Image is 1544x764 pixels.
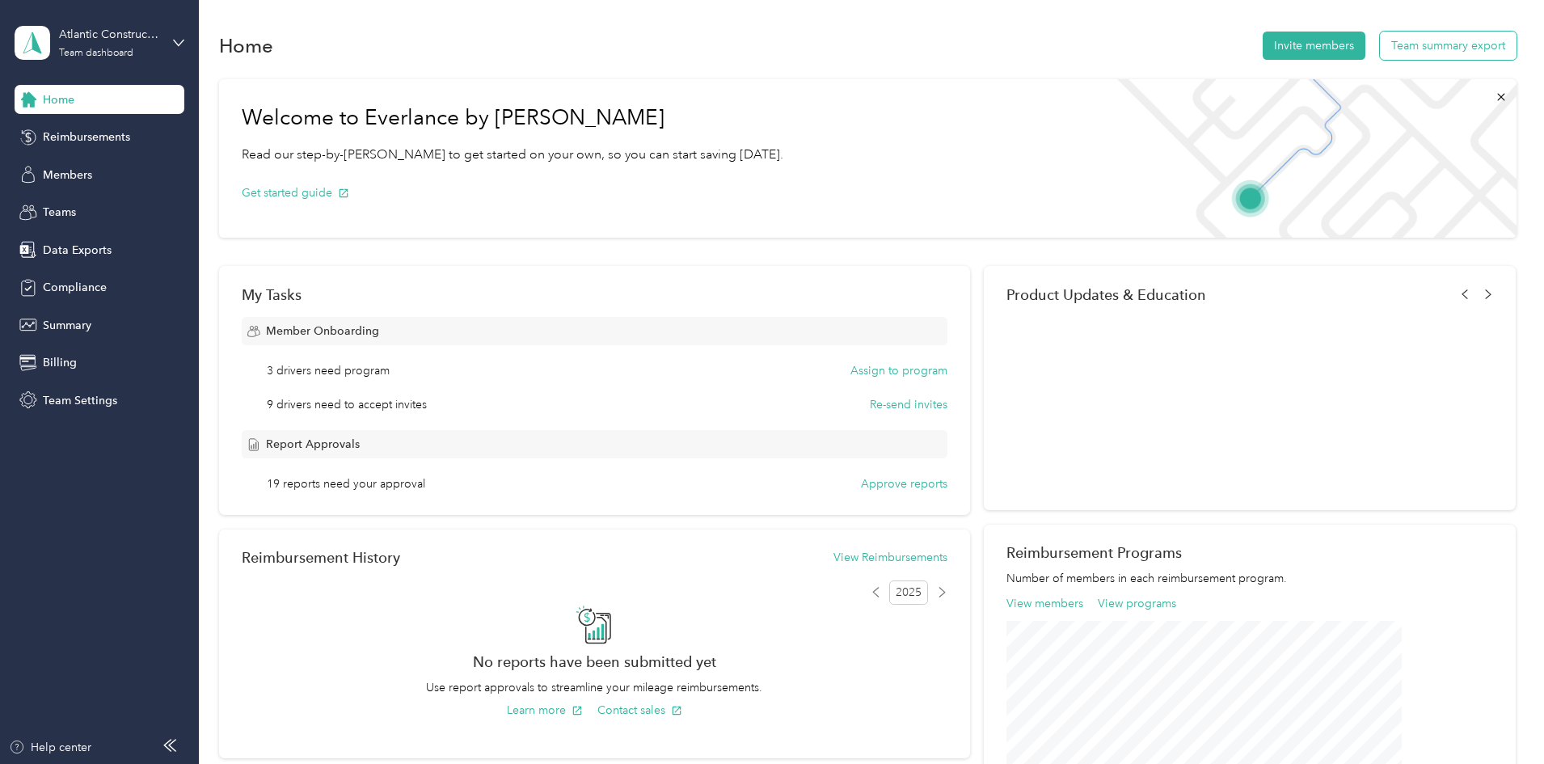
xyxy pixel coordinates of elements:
button: Re-send invites [870,396,947,413]
h2: Reimbursement History [242,549,400,566]
div: Team dashboard [59,49,133,58]
iframe: Everlance-gr Chat Button Frame [1453,673,1544,764]
span: Data Exports [43,242,112,259]
img: Welcome to everlance [1101,79,1516,238]
span: Reimbursements [43,129,130,146]
span: Billing [43,354,77,371]
button: Approve reports [861,475,947,492]
span: 19 reports need your approval [267,475,425,492]
p: Use report approvals to streamline your mileage reimbursements. [242,679,947,696]
span: 9 drivers need to accept invites [267,396,427,413]
div: Atlantic Constructors [59,26,160,43]
button: View Reimbursements [833,549,947,566]
span: Home [43,91,74,108]
h1: Welcome to Everlance by [PERSON_NAME] [242,105,783,131]
span: Member Onboarding [266,323,379,340]
p: Read our step-by-[PERSON_NAME] to get started on your own, so you can start saving [DATE]. [242,145,783,165]
span: Product Updates & Education [1006,286,1206,303]
button: View members [1006,595,1083,612]
button: Contact sales [597,702,682,719]
h1: Home [219,37,273,54]
button: View programs [1098,595,1176,612]
span: 3 drivers need program [267,362,390,379]
button: Get started guide [242,184,349,201]
button: Team summary export [1380,32,1517,60]
span: Team Settings [43,392,117,409]
button: Invite members [1263,32,1365,60]
span: Teams [43,204,76,221]
button: Help center [9,739,91,756]
span: Members [43,167,92,184]
span: Report Approvals [266,436,360,453]
span: Summary [43,317,91,334]
h2: Reimbursement Programs [1006,544,1493,561]
div: My Tasks [242,286,947,303]
button: Assign to program [850,362,947,379]
h2: No reports have been submitted yet [242,653,947,670]
button: Learn more [507,702,583,719]
span: Compliance [43,279,107,296]
p: Number of members in each reimbursement program. [1006,570,1493,587]
span: 2025 [889,580,928,605]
